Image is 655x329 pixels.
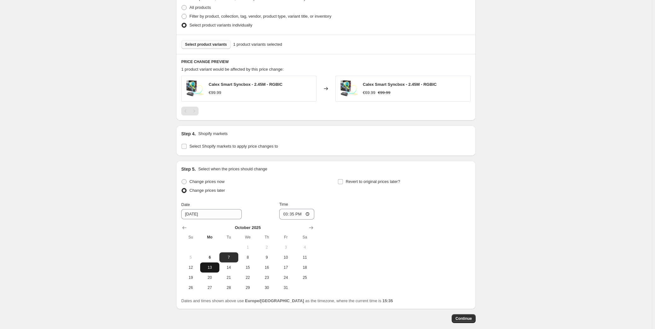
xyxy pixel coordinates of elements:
[200,252,219,262] button: Today Monday October 6 2025
[189,179,224,184] span: Change prices now
[346,179,400,184] span: Revert to original prices later?
[181,262,200,273] button: Sunday October 12 2025
[260,245,274,250] span: 2
[241,275,255,280] span: 22
[452,314,476,323] button: Continue
[279,265,293,270] span: 17
[184,275,198,280] span: 19
[184,265,198,270] span: 12
[276,273,295,283] button: Friday October 24 2025
[257,273,276,283] button: Thursday October 23 2025
[298,265,312,270] span: 18
[257,283,276,293] button: Thursday October 30 2025
[219,262,238,273] button: Tuesday October 14 2025
[279,255,293,260] span: 10
[378,90,391,96] strike: €99.99
[238,242,257,252] button: Wednesday October 1 2025
[257,252,276,262] button: Thursday October 9 2025
[189,144,278,149] span: Select Shopify markets to apply price changes to
[276,232,295,242] th: Friday
[189,188,225,193] span: Change prices later
[181,131,196,137] h2: Step 4.
[203,265,217,270] span: 13
[219,283,238,293] button: Tuesday October 28 2025
[181,273,200,283] button: Sunday October 19 2025
[241,235,255,240] span: We
[185,79,204,98] img: Calex-Smart-Syncbox-2_45M-RGBIC_9bdd69b5_80x.webp
[222,235,236,240] span: Tu
[185,42,227,47] span: Select product variants
[276,252,295,262] button: Friday October 10 2025
[184,285,198,290] span: 26
[238,252,257,262] button: Wednesday October 8 2025
[181,59,471,64] h6: PRICE CHANGE PREVIEW
[363,82,437,87] span: Calex Smart Syncbox - 2.45M - RGBIC
[203,255,217,260] span: 6
[238,273,257,283] button: Wednesday October 22 2025
[181,232,200,242] th: Sunday
[298,255,312,260] span: 11
[200,283,219,293] button: Monday October 27 2025
[382,298,393,303] b: 15:35
[181,107,199,115] nav: Pagination
[219,252,238,262] button: Tuesday October 7 2025
[222,275,236,280] span: 21
[295,273,314,283] button: Saturday October 25 2025
[181,209,242,219] input: 10/6/2025
[298,245,312,250] span: 4
[180,223,189,232] button: Show previous month, September 2025
[260,285,274,290] span: 30
[279,245,293,250] span: 3
[181,252,200,262] button: Sunday October 5 2025
[198,166,267,172] p: Select when the prices should change
[189,5,211,10] span: All products
[260,255,274,260] span: 9
[260,275,274,280] span: 23
[298,235,312,240] span: Sa
[295,232,314,242] th: Saturday
[363,90,375,96] div: €69.99
[295,242,314,252] button: Saturday October 4 2025
[241,285,255,290] span: 29
[222,255,236,260] span: 7
[203,275,217,280] span: 20
[260,265,274,270] span: 16
[276,283,295,293] button: Friday October 31 2025
[209,82,282,87] span: Calex Smart Syncbox - 2.45M - RGBIC
[181,298,393,303] span: Dates and times shown above use as the timezone, where the current time is
[233,41,282,48] span: 1 product variants selected
[307,223,316,232] button: Show next month, November 2025
[200,262,219,273] button: Monday October 13 2025
[189,23,252,27] span: Select product variants individually
[209,90,221,96] div: €99.99
[257,242,276,252] button: Thursday October 2 2025
[279,285,293,290] span: 31
[257,262,276,273] button: Thursday October 16 2025
[181,283,200,293] button: Sunday October 26 2025
[276,242,295,252] button: Friday October 3 2025
[219,232,238,242] th: Tuesday
[279,202,288,207] span: Time
[241,245,255,250] span: 1
[219,273,238,283] button: Tuesday October 21 2025
[339,79,358,98] img: Calex-Smart-Syncbox-2_45M-RGBIC_9bdd69b5_80x.webp
[279,209,315,220] input: 12:00
[198,131,228,137] p: Shopify markets
[241,255,255,260] span: 8
[189,14,331,19] span: Filter by product, collection, tag, vendor, product type, variant title, or inventory
[238,283,257,293] button: Wednesday October 29 2025
[200,232,219,242] th: Monday
[257,232,276,242] th: Thursday
[181,166,196,172] h2: Step 5.
[298,275,312,280] span: 25
[279,275,293,280] span: 24
[200,273,219,283] button: Monday October 20 2025
[181,67,284,72] span: 1 product variant would be affected by this price change:
[181,40,231,49] button: Select product variants
[276,262,295,273] button: Friday October 17 2025
[222,265,236,270] span: 14
[295,262,314,273] button: Saturday October 18 2025
[260,235,274,240] span: Th
[184,235,198,240] span: Su
[238,262,257,273] button: Wednesday October 15 2025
